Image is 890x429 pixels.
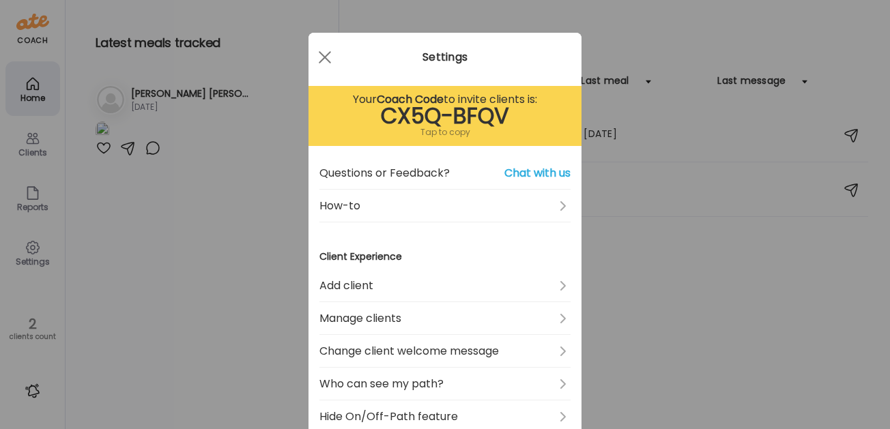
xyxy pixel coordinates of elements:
[319,108,571,124] div: CX5Q-BFQV
[377,91,444,107] b: Coach Code
[319,91,571,108] div: Your to invite clients is:
[319,269,571,302] a: Add client
[504,165,571,181] span: Chat with us
[319,250,571,264] h3: Client Experience
[319,190,571,222] a: How-to
[319,368,571,400] a: Who can see my path?
[319,157,571,190] a: Questions or Feedback?Chat with us
[308,49,582,65] div: Settings
[319,124,571,140] div: Tap to copy
[319,335,571,368] a: Change client welcome message
[319,302,571,335] a: Manage clients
